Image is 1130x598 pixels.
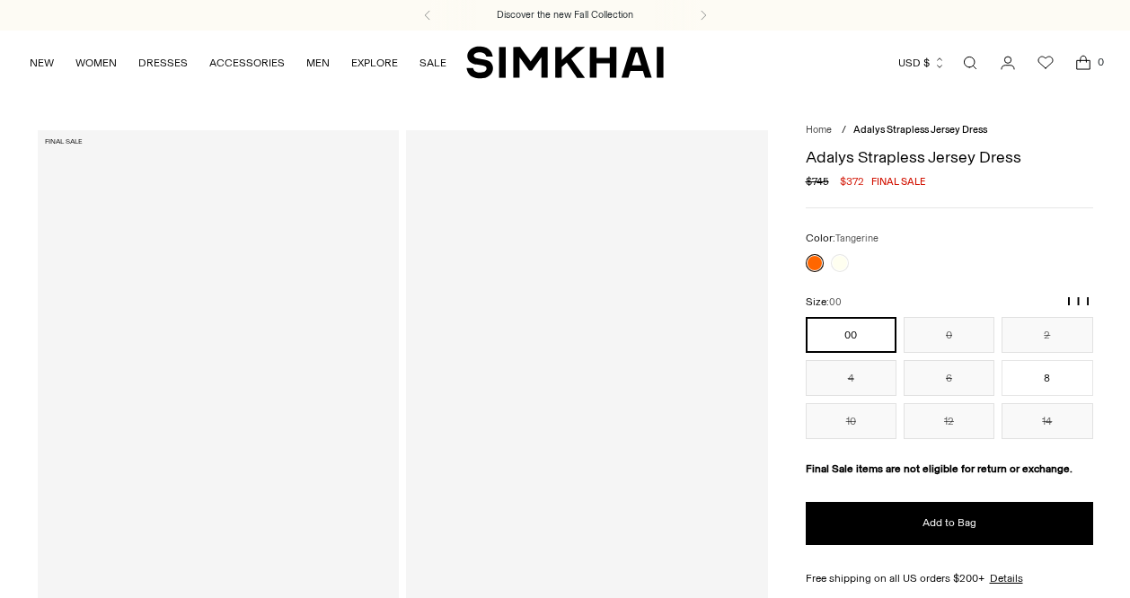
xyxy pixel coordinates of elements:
a: Go to the account page [990,45,1026,81]
a: NEW [30,43,54,83]
h1: Adalys Strapless Jersey Dress [806,149,1093,165]
a: Open cart modal [1065,45,1101,81]
a: Home [806,124,832,136]
a: ACCESSORIES [209,43,285,83]
span: $372 [840,173,864,189]
a: SALE [419,43,446,83]
a: Open search modal [952,45,988,81]
button: Add to Bag [806,502,1093,545]
button: 0 [904,317,994,353]
label: Color: [806,230,878,247]
a: Details [990,570,1023,586]
button: 2 [1002,317,1092,353]
button: 00 [806,317,896,353]
a: EXPLORE [351,43,398,83]
a: WOMEN [75,43,117,83]
a: DRESSES [138,43,188,83]
div: Free shipping on all US orders $200+ [806,570,1093,586]
span: 0 [1092,54,1108,70]
span: Tangerine [835,233,878,244]
span: Add to Bag [923,515,976,531]
a: MEN [306,43,330,83]
button: 8 [1002,360,1092,396]
s: $745 [806,173,829,189]
a: SIMKHAI [466,45,664,80]
button: 14 [1002,403,1092,439]
button: 10 [806,403,896,439]
span: 00 [829,296,842,308]
button: 12 [904,403,994,439]
a: Discover the new Fall Collection [497,8,633,22]
nav: breadcrumbs [806,123,1093,138]
button: 6 [904,360,994,396]
a: Wishlist [1028,45,1064,81]
button: 4 [806,360,896,396]
button: USD $ [898,43,946,83]
span: Adalys Strapless Jersey Dress [853,124,987,136]
strong: Final Sale items are not eligible for return or exchange. [806,462,1073,475]
div: / [842,123,846,138]
label: Size: [806,294,842,311]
